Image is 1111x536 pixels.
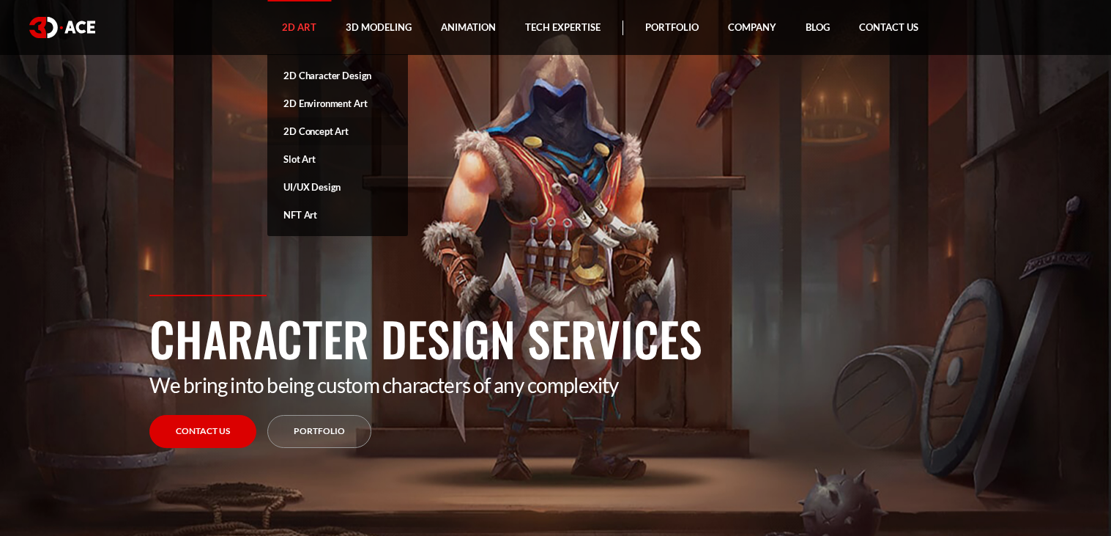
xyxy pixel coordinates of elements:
[149,304,962,372] h1: Character Design Services
[149,415,256,448] a: Contact Us
[267,145,408,173] a: Slot Art
[149,372,962,397] p: We bring into being custom characters of any complexity
[267,201,408,229] a: NFT Art
[267,117,408,145] a: 2D Concept Art
[29,17,95,38] img: logo white
[267,89,408,117] a: 2D Environment Art
[267,62,408,89] a: 2D Character Design
[267,173,408,201] a: UI/UX Design
[267,415,371,448] a: Portfolio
